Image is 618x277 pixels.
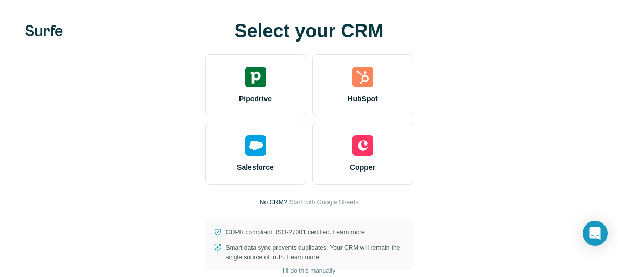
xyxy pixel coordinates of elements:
[352,67,373,87] img: hubspot's logo
[245,67,266,87] img: pipedrive's logo
[289,197,358,207] button: Start with Google Sheets
[583,221,608,246] div: Open Intercom Messenger
[226,243,405,262] p: Smart data sync prevents duplicates. Your CRM will remain the single source of truth.
[287,254,319,261] a: Learn more
[25,25,63,36] img: Surfe's logo
[245,135,266,156] img: salesforce's logo
[333,229,365,236] a: Learn more
[260,197,287,207] p: No CRM?
[350,162,375,173] span: Copper
[352,135,373,156] img: copper's logo
[239,94,272,104] span: Pipedrive
[283,266,335,275] span: I’ll do this manually
[226,228,365,237] p: GDPR compliant. ISO-27001 certified.
[205,21,413,42] h1: Select your CRM
[237,162,274,173] span: Salesforce
[347,94,377,104] span: HubSpot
